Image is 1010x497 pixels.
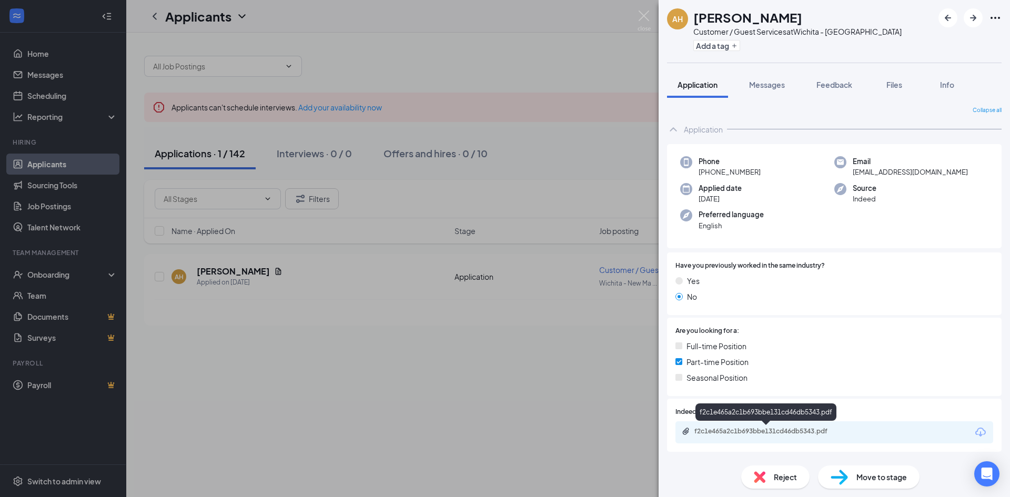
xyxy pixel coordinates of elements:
[682,427,852,437] a: Paperclipf2c1e465a2c1b693bbe131cd46db5343.pdf
[699,209,764,220] span: Preferred language
[699,156,761,167] span: Phone
[678,80,718,89] span: Application
[974,461,999,486] div: Open Intercom Messenger
[687,275,700,287] span: Yes
[749,80,785,89] span: Messages
[675,261,825,271] span: Have you previously worked in the same industry?
[694,427,842,435] div: f2c1e465a2c1b693bbe131cd46db5343.pdf
[853,183,876,194] span: Source
[967,12,979,24] svg: ArrowRight
[675,407,722,417] span: Indeed Resume
[695,403,836,421] div: f2c1e465a2c1b693bbe131cd46db5343.pdf
[774,471,797,483] span: Reject
[853,167,968,177] span: [EMAIL_ADDRESS][DOMAIN_NAME]
[974,426,987,439] svg: Download
[973,106,1002,115] span: Collapse all
[675,326,739,336] span: Are you looking for a:
[686,356,749,368] span: Part-time Position
[684,124,723,135] div: Application
[989,12,1002,24] svg: Ellipses
[699,183,742,194] span: Applied date
[816,80,852,89] span: Feedback
[853,156,968,167] span: Email
[942,12,954,24] svg: ArrowLeftNew
[886,80,902,89] span: Files
[686,372,748,383] span: Seasonal Position
[699,194,742,204] span: [DATE]
[693,8,802,26] h1: [PERSON_NAME]
[693,40,740,51] button: PlusAdd a tag
[699,220,764,231] span: English
[693,26,902,37] div: Customer / Guest Services at Wichita - ​​[GEOGRAPHIC_DATA]
[672,14,683,24] div: AH
[856,471,907,483] span: Move to stage
[731,43,738,49] svg: Plus
[938,8,957,27] button: ArrowLeftNew
[853,194,876,204] span: Indeed
[686,340,746,352] span: Full-time Position
[699,167,761,177] span: [PHONE_NUMBER]
[940,80,954,89] span: Info
[667,123,680,136] svg: ChevronUp
[964,8,983,27] button: ArrowRight
[687,291,697,302] span: No
[682,427,690,435] svg: Paperclip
